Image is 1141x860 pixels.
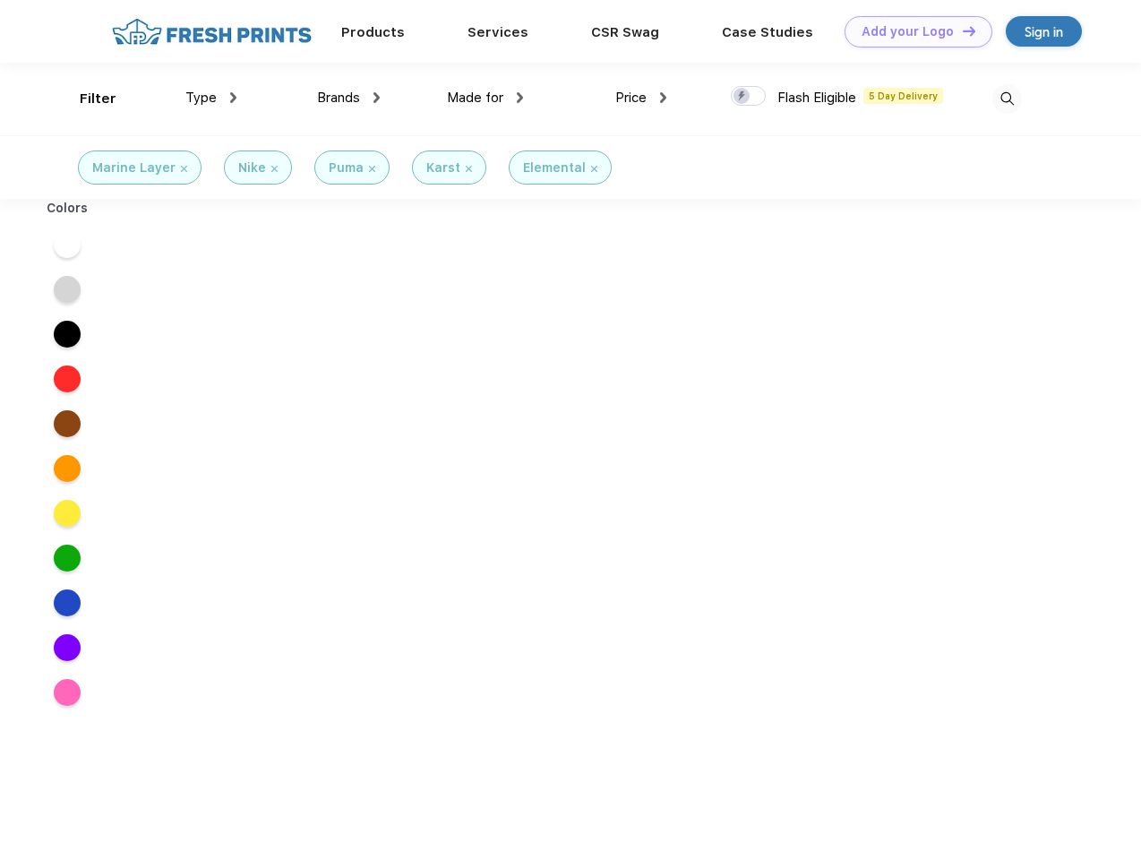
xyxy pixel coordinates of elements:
[92,159,176,177] div: Marine Layer
[181,166,187,172] img: filter_cancel.svg
[271,166,278,172] img: filter_cancel.svg
[329,159,364,177] div: Puma
[230,92,236,103] img: dropdown.png
[863,88,943,104] span: 5 Day Delivery
[777,90,856,106] span: Flash Eligible
[341,24,405,40] a: Products
[447,90,503,106] span: Made for
[426,159,460,177] div: Karst
[523,159,586,177] div: Elemental
[466,166,472,172] img: filter_cancel.svg
[373,92,380,103] img: dropdown.png
[1006,16,1082,47] a: Sign in
[660,92,666,103] img: dropdown.png
[238,159,266,177] div: Nike
[992,84,1022,114] img: desktop_search.svg
[80,89,116,109] div: Filter
[615,90,647,106] span: Price
[317,90,360,106] span: Brands
[591,24,659,40] a: CSR Swag
[963,26,975,36] img: DT
[107,16,317,47] img: fo%20logo%202.webp
[33,199,102,218] div: Colors
[468,24,528,40] a: Services
[862,24,954,39] div: Add your Logo
[185,90,217,106] span: Type
[517,92,523,103] img: dropdown.png
[591,166,597,172] img: filter_cancel.svg
[1025,21,1063,42] div: Sign in
[369,166,375,172] img: filter_cancel.svg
